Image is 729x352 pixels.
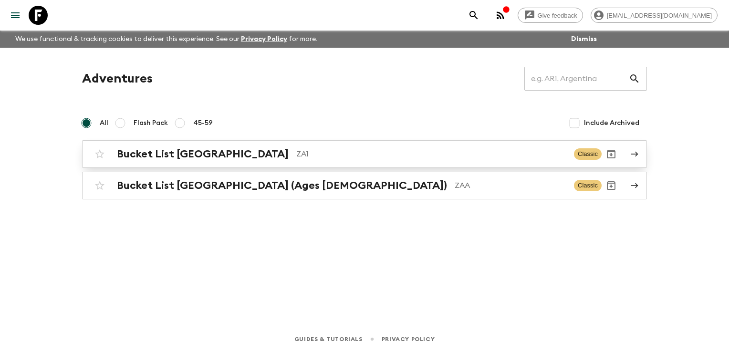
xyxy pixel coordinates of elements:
button: Archive [602,145,621,164]
h2: Bucket List [GEOGRAPHIC_DATA] (Ages [DEMOGRAPHIC_DATA]) [117,179,447,192]
button: menu [6,6,25,25]
span: Classic [574,180,602,191]
span: [EMAIL_ADDRESS][DOMAIN_NAME] [602,12,717,19]
span: Include Archived [584,118,639,128]
a: Give feedback [518,8,583,23]
span: Give feedback [532,12,583,19]
button: Dismiss [569,32,599,46]
a: Bucket List [GEOGRAPHIC_DATA]ZA1ClassicArchive [82,140,647,168]
button: search adventures [464,6,483,25]
div: [EMAIL_ADDRESS][DOMAIN_NAME] [591,8,718,23]
span: Flash Pack [134,118,168,128]
h1: Adventures [82,69,153,88]
span: 45-59 [193,118,213,128]
span: All [100,118,108,128]
a: Privacy Policy [382,334,435,344]
button: Archive [602,176,621,195]
a: Privacy Policy [241,36,287,42]
p: ZA1 [296,148,566,160]
a: Bucket List [GEOGRAPHIC_DATA] (Ages [DEMOGRAPHIC_DATA])ZAAClassicArchive [82,172,647,199]
input: e.g. AR1, Argentina [524,65,629,92]
a: Guides & Tutorials [294,334,363,344]
p: We use functional & tracking cookies to deliver this experience. See our for more. [11,31,321,48]
h2: Bucket List [GEOGRAPHIC_DATA] [117,148,289,160]
span: Classic [574,148,602,160]
p: ZAA [455,180,566,191]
